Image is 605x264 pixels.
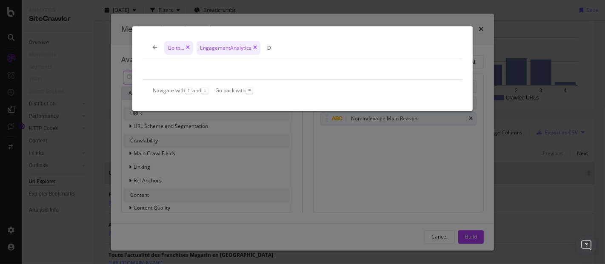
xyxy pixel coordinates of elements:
div: Open Intercom Messenger [576,235,596,255]
kbd: ↓ [201,87,208,94]
kbd: ↑ [185,87,192,94]
input: EngagementAnalytics [267,44,452,51]
div: Go to... [164,41,193,55]
div: Navigate with and [153,87,208,94]
div: Go back with [215,87,253,94]
div: EngagementAnalytics [197,41,260,55]
kbd: ⌫ [245,87,253,94]
div: modal [132,26,473,111]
